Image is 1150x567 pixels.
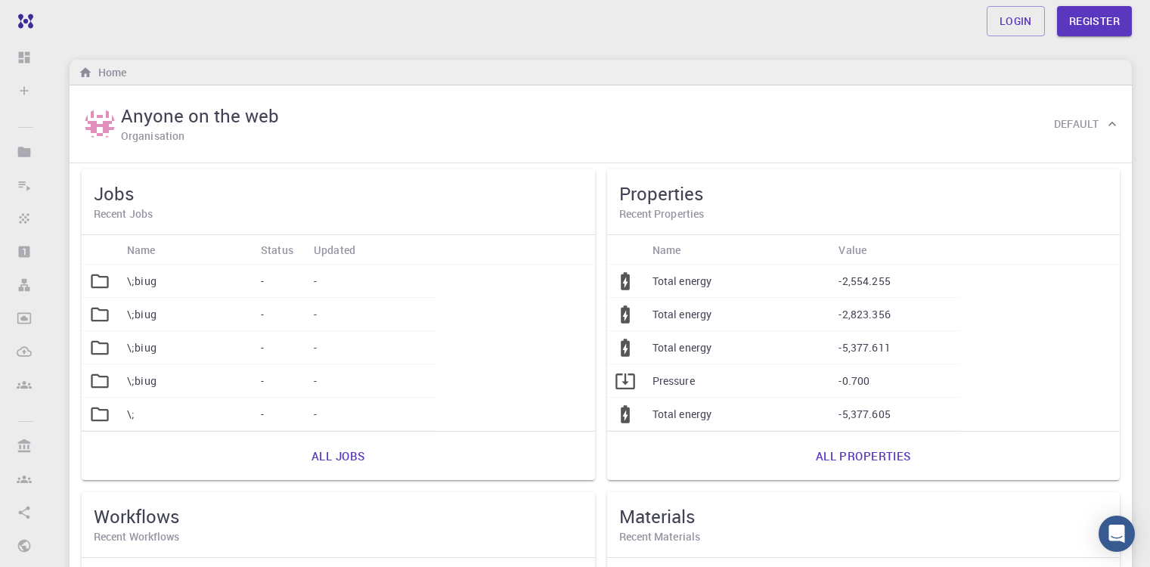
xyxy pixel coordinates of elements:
[261,407,264,422] p: -
[261,373,264,389] p: -
[127,407,135,422] p: \;
[652,235,681,265] div: Name
[799,438,928,474] a: All properties
[94,504,583,528] h5: Workflows
[85,109,115,139] img: Anyone on the web
[92,64,126,81] h6: Home
[619,504,1108,528] h5: Materials
[261,340,264,355] p: -
[295,438,381,474] a: All jobs
[652,274,712,289] p: Total energy
[261,235,293,265] div: Status
[838,274,891,289] p: -2,554.255
[645,235,832,265] div: Name
[1057,6,1132,36] a: Register
[831,235,944,265] div: Value
[314,340,317,355] p: -
[306,235,420,265] div: Updated
[253,235,306,265] div: Status
[314,274,317,289] p: -
[127,307,157,322] p: \;biug
[314,373,317,389] p: -
[94,206,583,222] h6: Recent Jobs
[94,528,583,545] h6: Recent Workflows
[82,235,119,265] div: Icon
[314,407,317,422] p: -
[127,235,156,265] div: Name
[314,307,317,322] p: -
[127,373,157,389] p: \;biug
[652,340,712,355] p: Total energy
[121,128,184,144] h6: Organisation
[607,235,645,265] div: Icon
[838,307,891,322] p: -2,823.356
[70,85,1132,163] div: Anyone on the webAnyone on the webOrganisationDefault
[838,373,869,389] p: -0.700
[261,307,264,322] p: -
[94,181,583,206] h5: Jobs
[119,235,253,265] div: Name
[314,235,355,265] div: Updated
[838,407,891,422] p: -5,377.605
[12,14,33,29] img: logo
[619,181,1108,206] h5: Properties
[987,6,1045,36] a: Login
[127,274,157,289] p: \;biug
[619,206,1108,222] h6: Recent Properties
[838,235,866,265] div: Value
[1054,116,1099,132] h6: Default
[838,340,891,355] p: -5,377.611
[652,373,695,389] p: Pressure
[261,274,264,289] p: -
[121,104,279,128] h5: Anyone on the web
[1099,516,1135,552] div: Open Intercom Messenger
[127,340,157,355] p: \;biug
[619,528,1108,545] h6: Recent Materials
[652,307,712,322] p: Total energy
[76,64,129,81] nav: breadcrumb
[652,407,712,422] p: Total energy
